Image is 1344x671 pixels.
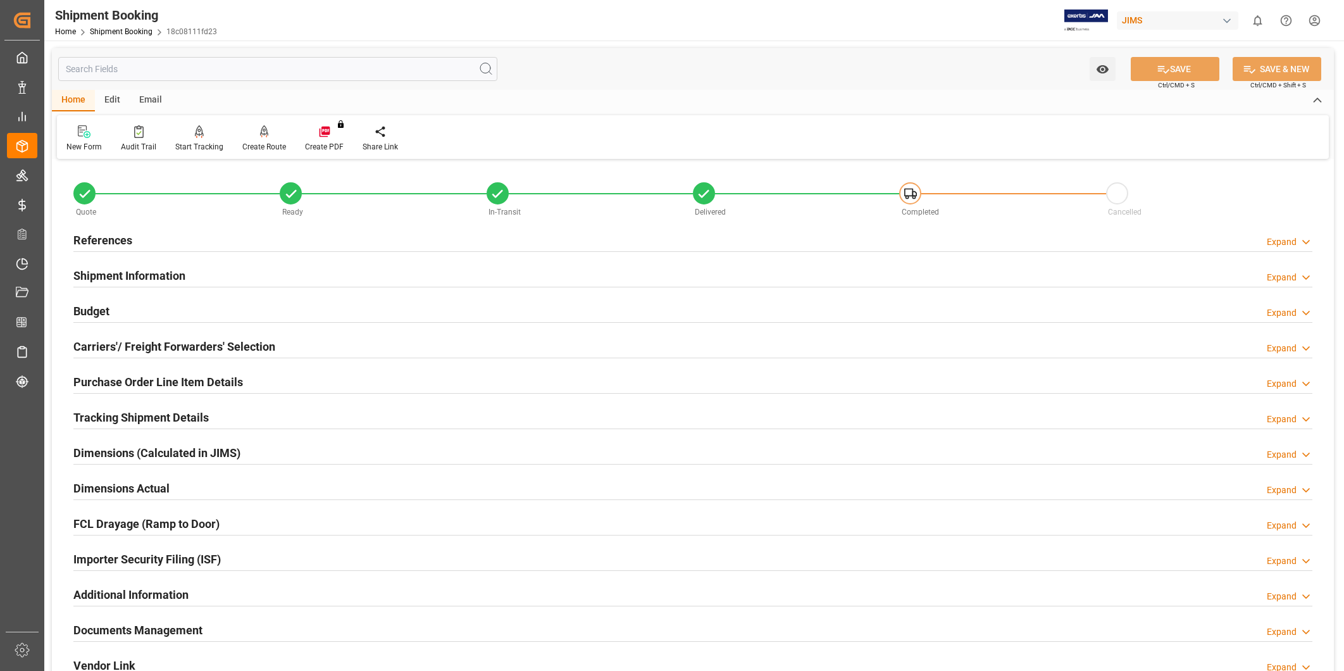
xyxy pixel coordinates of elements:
[121,141,156,153] div: Audit Trail
[1267,625,1297,639] div: Expand
[1064,9,1108,32] img: Exertis%20JAM%20-%20Email%20Logo.jpg_1722504956.jpg
[1158,80,1195,90] span: Ctrl/CMD + S
[1267,271,1297,284] div: Expand
[1117,8,1243,32] button: JIMS
[1267,413,1297,426] div: Expand
[73,232,132,249] h2: References
[1131,57,1219,81] button: SAVE
[55,6,217,25] div: Shipment Booking
[73,373,243,391] h2: Purchase Order Line Item Details
[1267,448,1297,461] div: Expand
[73,622,202,639] h2: Documents Management
[242,141,286,153] div: Create Route
[1267,519,1297,532] div: Expand
[73,267,185,284] h2: Shipment Information
[1117,11,1238,30] div: JIMS
[902,208,939,216] span: Completed
[58,57,497,81] input: Search Fields
[76,208,96,216] span: Quote
[1108,208,1142,216] span: Cancelled
[90,27,152,36] a: Shipment Booking
[175,141,223,153] div: Start Tracking
[95,90,130,111] div: Edit
[55,27,76,36] a: Home
[695,208,726,216] span: Delivered
[130,90,171,111] div: Email
[73,586,189,603] h2: Additional Information
[1272,6,1300,35] button: Help Center
[1090,57,1116,81] button: open menu
[1267,377,1297,391] div: Expand
[73,551,221,568] h2: Importer Security Filing (ISF)
[52,90,95,111] div: Home
[1267,555,1297,568] div: Expand
[1243,6,1272,35] button: show 0 new notifications
[1233,57,1321,81] button: SAVE & NEW
[1250,80,1306,90] span: Ctrl/CMD + Shift + S
[282,208,303,216] span: Ready
[488,208,521,216] span: In-Transit
[363,141,398,153] div: Share Link
[73,515,220,532] h2: FCL Drayage (Ramp to Door)
[73,444,240,461] h2: Dimensions (Calculated in JIMS)
[1267,235,1297,249] div: Expand
[1267,484,1297,497] div: Expand
[1267,342,1297,355] div: Expand
[66,141,102,153] div: New Form
[1267,590,1297,603] div: Expand
[73,480,170,497] h2: Dimensions Actual
[73,409,209,426] h2: Tracking Shipment Details
[73,338,275,355] h2: Carriers'/ Freight Forwarders' Selection
[1267,306,1297,320] div: Expand
[73,303,109,320] h2: Budget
